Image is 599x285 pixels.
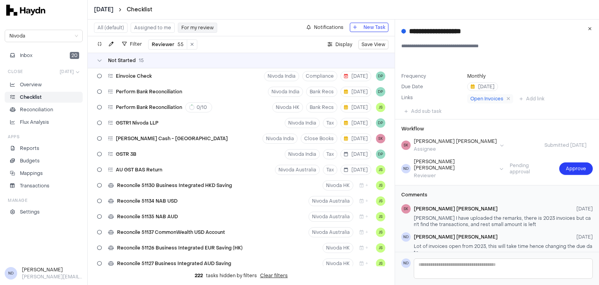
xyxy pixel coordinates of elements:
p: Settings [20,208,40,216]
span: DP [378,89,383,95]
button: JS [376,165,385,175]
p: Lot of invoices open from 2023, this will take time hence changing the due date [414,243,593,256]
button: [DATE] [94,6,113,14]
p: Budgets [20,157,40,164]
span: Reconcile 51127 Business Integrated AUD Saving [117,260,231,267]
button: Tax [323,118,337,128]
span: ND [403,234,409,240]
span: AU GST BAS Return [116,167,162,173]
a: Flux Analysis [5,117,83,128]
p: Flux Analysis [20,119,49,126]
a: Reports [5,143,83,154]
button: Nivoda Australia [308,212,353,222]
span: JS [379,261,383,267]
button: Add link [516,94,548,103]
button: [DATE] [467,82,498,91]
span: JS [379,214,383,220]
h3: Apps [8,134,19,140]
button: Add sub task [401,107,445,116]
button: JS [376,103,385,112]
p: Mappings [20,170,43,177]
button: Nivoda India [268,87,303,97]
span: Perform Bank Reconciliation [116,89,182,95]
button: Nivoda HK [323,243,353,253]
span: [PERSON_NAME] [PERSON_NAME] [414,206,498,212]
button: SK[PERSON_NAME] [PERSON_NAME]Assignee [401,138,504,152]
button: Assigned to me [131,23,175,33]
span: Notifications [314,23,344,31]
h3: Comments [401,192,593,198]
p: [PERSON_NAME][EMAIL_ADDRESS][DOMAIN_NAME] [22,273,83,280]
span: DP [378,151,383,157]
a: Checklist [127,6,152,14]
button: Nivoda HK [323,180,353,191]
p: [PERSON_NAME] I have uploaded the remarks, there is 2023 invoices but can't find the transactions... [414,215,593,228]
button: DP [376,150,385,159]
span: Reconcile 51130 Business Integrated HKD Saving [117,182,232,189]
span: Pending approval [503,162,556,175]
h3: Workflow [401,126,424,132]
button: + [356,243,371,253]
button: Display [324,40,355,49]
span: Reconcile 51137 CommonWealth USD Account [117,229,225,235]
span: Filter [130,40,142,48]
span: 15 [139,57,144,64]
span: 20 [70,52,79,59]
p: Reports [20,145,39,152]
button: JS [376,228,385,237]
button: Nivoda Australia [308,196,353,206]
button: [DATE] [340,118,371,128]
span: [PERSON_NAME] Cash - [GEOGRAPHIC_DATA] [116,135,228,142]
button: + [356,196,371,206]
span: [DATE] [344,120,368,126]
img: svg+xml,%3c [6,5,45,16]
button: New Task [350,23,388,32]
span: New Task [363,23,385,31]
button: Filter [119,39,145,49]
button: ND[PERSON_NAME] [PERSON_NAME]Reviewer [401,159,503,179]
h3: Manage [8,198,27,203]
button: + [356,180,371,191]
span: JS [379,198,383,204]
span: ND [403,260,409,266]
span: Nivoda [9,30,78,42]
span: Add sub task [411,107,441,115]
a: Settings [5,207,83,217]
button: Monthly [467,73,486,79]
span: Save View [362,41,385,48]
button: Reviewer55 [149,40,187,49]
button: + [356,258,371,269]
button: [DATE] [340,149,371,159]
label: Frequency [401,73,464,79]
span: Open Invoices [470,96,503,102]
p: Overview [20,81,42,88]
span: ND [403,166,409,172]
a: Budgets [5,155,83,166]
label: Due Date [401,84,464,90]
button: [DATE] [57,67,83,76]
button: [DATE] [340,87,371,97]
span: [DATE] [344,104,368,110]
span: [DATE] [344,135,368,142]
span: JS [379,230,383,235]
span: SK [378,136,383,142]
span: SK [404,142,408,148]
button: Nivoda HK [323,258,353,269]
button: JS [376,259,385,268]
span: ND [8,271,14,276]
span: Approve [566,165,586,173]
span: Display [335,41,352,48]
button: Approve [559,162,593,175]
button: Tax [323,149,337,159]
button: Inbox20 [5,50,83,61]
a: Reconciliation [5,104,83,115]
span: Add link [526,95,544,103]
span: Reconcile 51135 NAB AUD [117,214,178,220]
label: Links [401,94,413,101]
span: [DATE] [576,234,593,240]
span: GSTR1 Nivoda LLP [116,120,158,126]
button: + [356,212,371,222]
a: Checklist [5,92,83,103]
a: Mappings [5,168,83,179]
